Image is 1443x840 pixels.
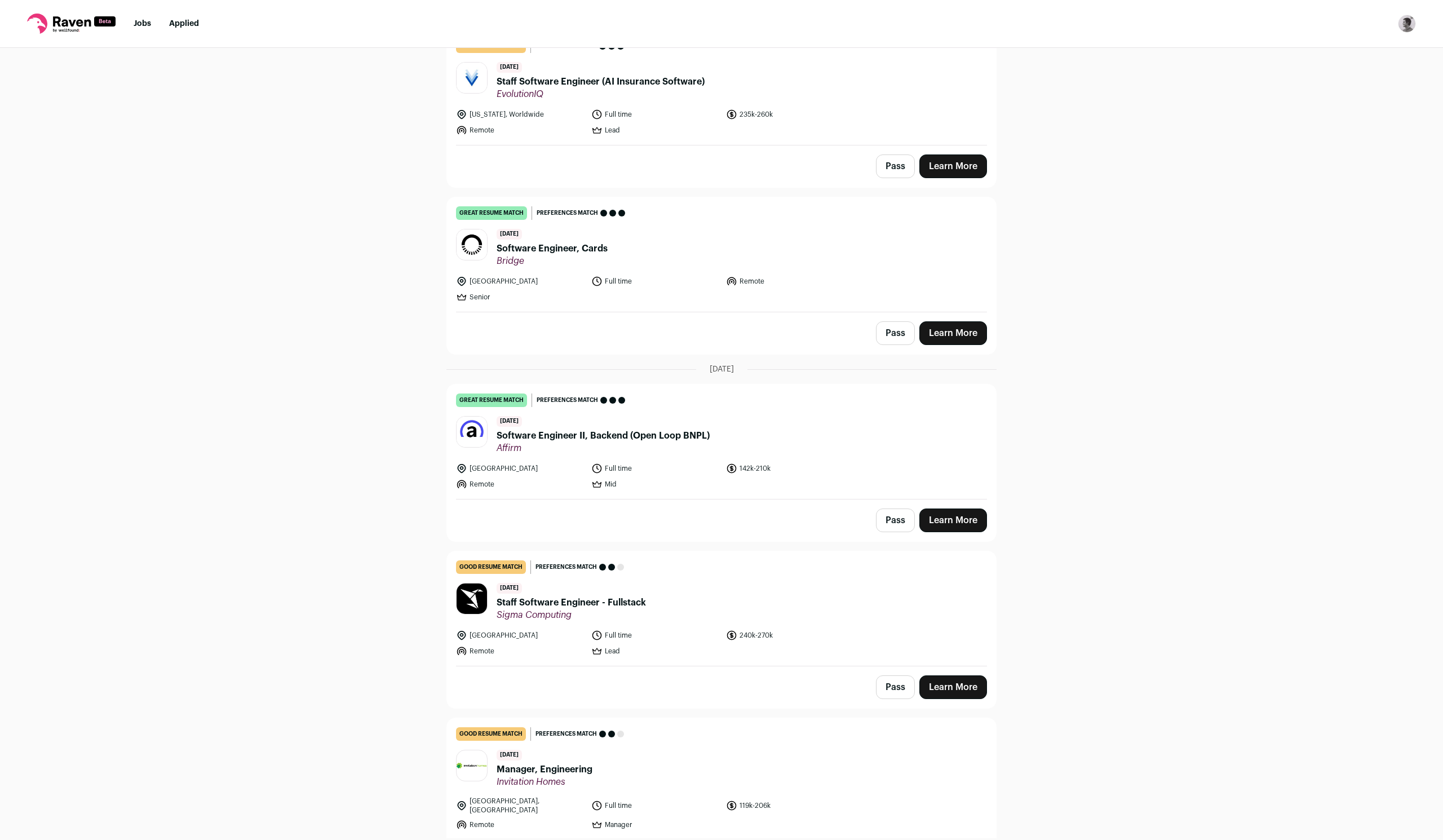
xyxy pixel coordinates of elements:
[497,242,608,255] span: Software Engineer, Cards
[456,463,585,474] li: [GEOGRAPHIC_DATA]
[497,776,592,788] span: Invitation Homes
[726,109,855,120] li: 235k-260k
[876,321,915,345] button: Pass
[535,728,597,740] span: Preferences match
[1398,15,1416,33] img: 8077736-medium_jpg
[497,596,646,609] span: Staff Software Engineer - Fullstack
[535,562,597,573] span: Preferences match
[497,583,522,594] span: [DATE]
[919,675,987,699] a: Learn More
[591,463,720,474] li: Full time
[447,197,996,312] a: great resume match Preferences match [DATE] Software Engineer, Cards Bridge [GEOGRAPHIC_DATA] Ful...
[456,109,585,120] li: [US_STATE], Worldwide
[876,154,915,178] button: Pass
[497,89,705,100] span: EvolutionIQ
[876,509,915,532] button: Pass
[457,229,487,260] img: f81047b4c01e2f32ee6d7f2b27bbdaba7eaddedf59fc567de2ac4fd88076bd13.jpg
[456,727,526,741] div: good resume match
[134,20,151,28] a: Jobs
[497,429,710,443] span: Software Engineer II, Backend (Open Loop BNPL)
[537,207,598,219] span: Preferences match
[456,291,585,303] li: Senior
[919,321,987,345] a: Learn More
[456,646,585,657] li: Remote
[591,819,720,830] li: Manager
[456,630,585,641] li: [GEOGRAPHIC_DATA]
[457,63,487,93] img: 97403e9bfa38d9283b247a772705404edf7df55ccd0e750722a1013ad8216da7.jpg
[919,154,987,178] a: Learn More
[591,479,720,490] li: Mid
[456,276,585,287] li: [GEOGRAPHIC_DATA]
[497,609,646,621] span: Sigma Computing
[726,463,855,474] li: 142k-210k
[456,819,585,830] li: Remote
[497,763,592,776] span: Manager, Engineering
[591,630,720,641] li: Full time
[497,443,710,454] span: Affirm
[457,583,487,614] img: 546bb2e6e405e9d087ba4c3a3595f20a352fe3b283149e9ace805f1350f0026c.jpg
[447,718,996,839] a: good resume match Preferences match [DATE] Manager, Engineering Invitation Homes [GEOGRAPHIC_DATA...
[497,416,522,427] span: [DATE]
[591,276,720,287] li: Full time
[497,62,522,73] span: [DATE]
[591,797,720,815] li: Full time
[456,479,585,490] li: Remote
[447,30,996,145] a: good resume match Preferences match [DATE] Staff Software Engineer (AI Insurance Software) Evolut...
[726,797,855,815] li: 119k-206k
[447,551,996,666] a: good resume match Preferences match [DATE] Staff Software Engineer - Fullstack Sigma Computing [G...
[919,509,987,532] a: Learn More
[497,750,522,761] span: [DATE]
[591,109,720,120] li: Full time
[726,276,855,287] li: Remote
[456,797,585,815] li: [GEOGRAPHIC_DATA], [GEOGRAPHIC_DATA]
[591,646,720,657] li: Lead
[1398,15,1416,33] button: Open dropdown
[457,417,487,447] img: b8aebdd1f910e78187220eb90cc21d50074b3a99d53b240b52f0c4a299e1e609.jpg
[497,75,705,89] span: Staff Software Engineer (AI Insurance Software)
[497,229,522,240] span: [DATE]
[537,395,598,406] span: Preferences match
[497,255,608,267] span: Bridge
[457,763,487,768] img: bce075bc7c23de9f320758a0701d5b45d6abcd863591674fa444ba37eda151e5
[726,630,855,641] li: 240k-270k
[456,560,526,574] div: good resume match
[876,675,915,699] button: Pass
[169,20,199,28] a: Applied
[456,125,585,136] li: Remote
[447,384,996,499] a: great resume match Preferences match [DATE] Software Engineer II, Backend (Open Loop BNPL) Affirm...
[710,364,734,375] span: [DATE]
[456,206,527,220] div: great resume match
[591,125,720,136] li: Lead
[456,394,527,407] div: great resume match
